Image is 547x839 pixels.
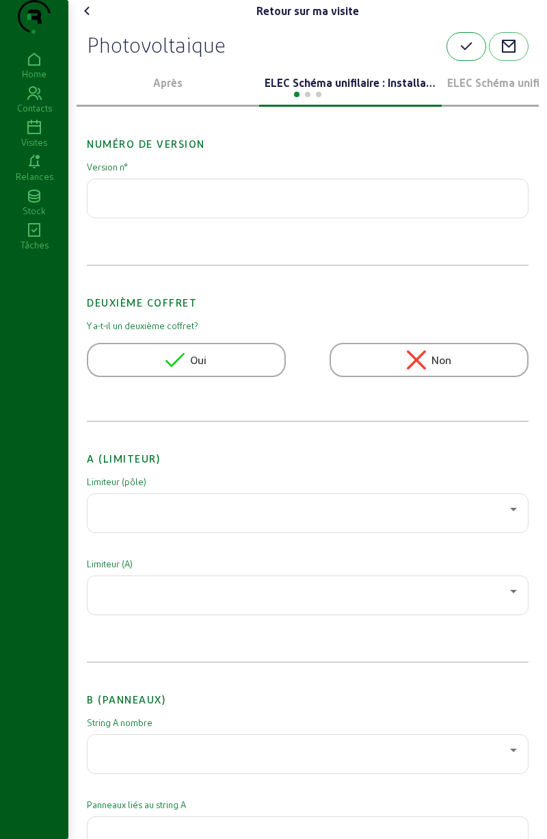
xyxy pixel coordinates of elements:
span: Oui [190,352,206,368]
h2: Photovoltaique [87,32,226,57]
mat-label: Version n° [87,161,529,173]
mat-label: Limiteur (A) [87,558,529,570]
h2: B (Panneaux) [87,671,529,708]
h2: A (Limiteur) [87,430,529,467]
p: Après [82,75,254,91]
h2: Numéro de version [87,115,529,152]
p: ELEC Schéma unifilaire : Installation 1 [265,75,436,91]
mat-label: Y a-t-il un deuxième coffret? [87,320,529,332]
swiper-slide: 1 / 4 [77,61,259,107]
div: Retour sur ma visite [256,3,359,19]
h2: Deuxième coffret [87,274,529,311]
mat-label: Panneaux liés au string A [87,799,529,811]
mat-label: Limiteur (pôle) [87,476,529,488]
mat-label: String A nombre [87,717,529,729]
span: Non [431,352,451,368]
swiper-slide: 2 / 4 [259,61,442,107]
